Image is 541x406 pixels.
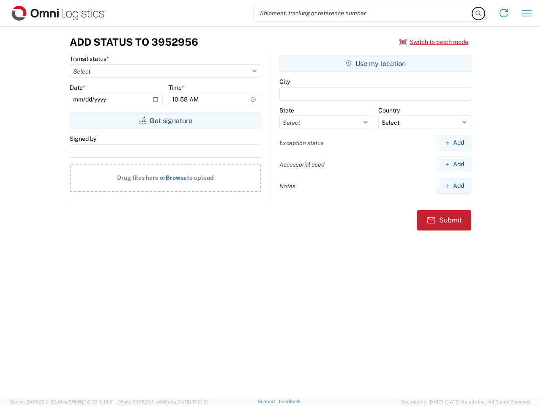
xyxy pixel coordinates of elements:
[10,399,114,404] span: Server: 2025.20.0-32d5ea39505
[279,55,471,72] button: Use my location
[82,399,114,404] span: [DATE] 10:18:31
[169,84,184,91] label: Time
[279,107,294,114] label: State
[70,36,198,48] h3: Add Status to 3952956
[187,174,214,181] span: to upload
[279,78,290,85] label: City
[70,135,96,143] label: Signed by
[279,139,324,147] label: Exception status
[70,112,261,129] button: Get signature
[117,399,208,404] span: Client: 2025.20.0-e640dba
[417,210,471,230] button: Submit
[70,55,109,63] label: Transit status
[176,399,208,404] span: [DATE] 17:21:12
[70,84,85,91] label: Date
[378,107,400,114] label: Country
[437,156,471,172] button: Add
[117,174,166,181] span: Drag files here or
[401,398,531,406] span: Copyright © [DATE]-[DATE] Agistix Inc., All Rights Reserved
[166,174,187,181] span: Browse
[279,399,301,404] a: Feedback
[258,399,279,404] a: Support
[279,161,325,168] label: Accessorial used
[254,5,473,21] input: Shipment, tracking or reference number
[437,135,471,151] button: Add
[399,35,468,49] button: Switch to batch mode
[437,178,471,194] button: Add
[279,182,295,190] label: Notes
